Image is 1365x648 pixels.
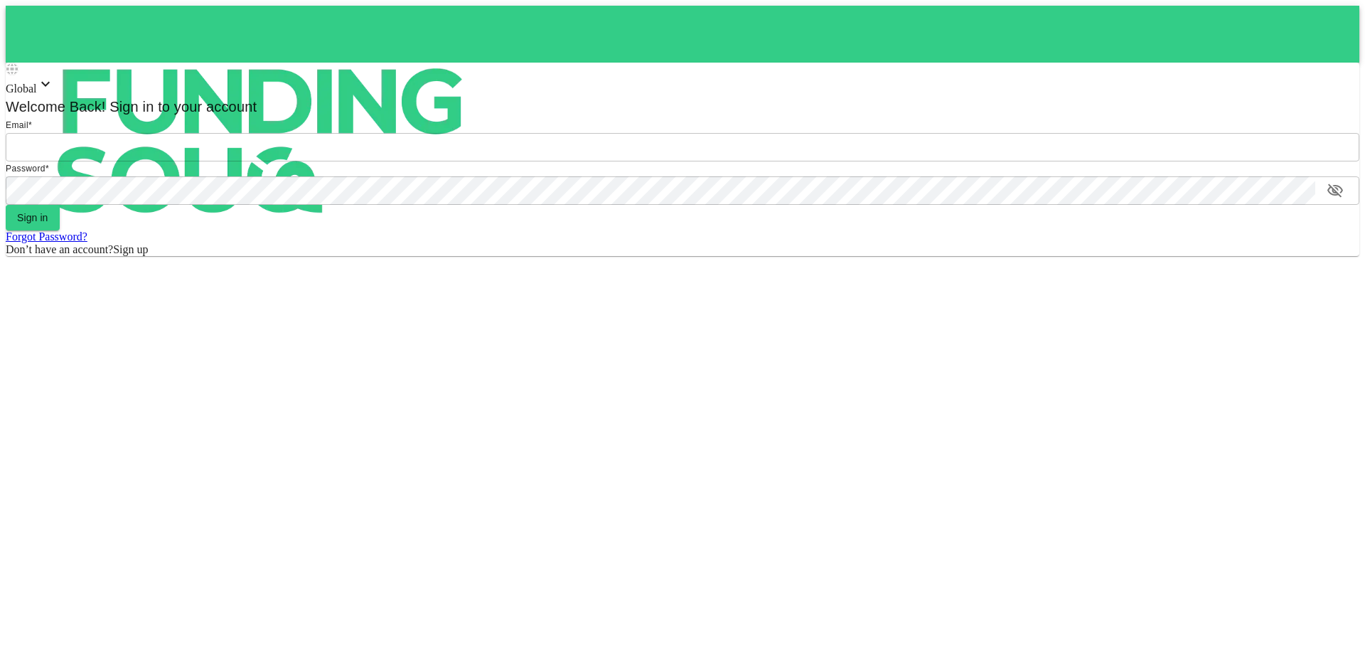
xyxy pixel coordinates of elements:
[6,75,1359,95] div: Global
[6,133,1359,161] input: email
[6,230,87,243] a: Forgot Password?
[6,243,113,255] span: Don’t have an account?
[6,164,45,174] span: Password
[6,205,60,230] button: Sign in
[6,6,518,276] img: logo
[106,99,257,115] span: Sign in to your account
[6,6,1359,63] a: logo
[6,99,106,115] span: Welcome Back!
[113,243,148,255] span: Sign up
[6,176,1315,205] input: password
[6,120,28,130] span: Email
